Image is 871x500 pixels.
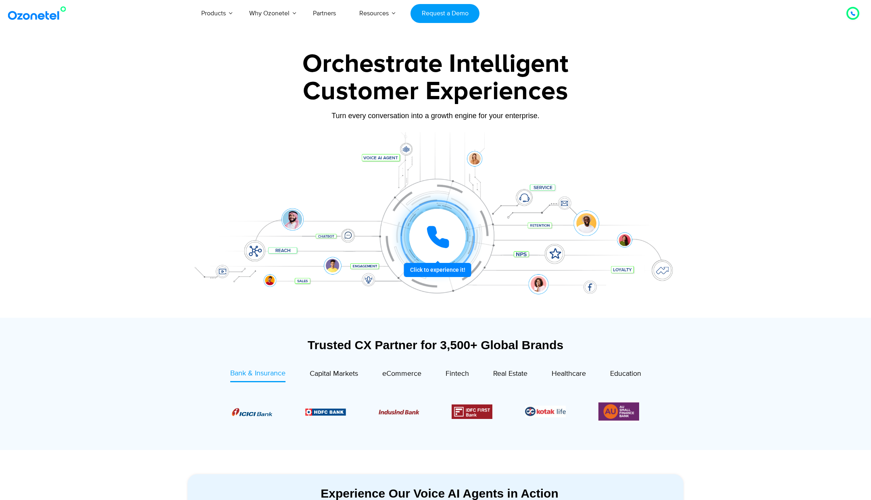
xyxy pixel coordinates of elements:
img: Picture8.png [232,408,273,416]
div: 2 / 6 [305,407,346,417]
a: eCommerce [382,368,421,382]
span: Education [610,369,641,378]
img: Picture12.png [452,404,492,419]
a: Real Estate [493,368,527,382]
div: Orchestrate Intelligent [183,51,688,77]
div: Trusted CX Partner for 3,500+ Global Brands [188,338,683,352]
a: Healthcare [552,368,586,382]
img: Picture26.jpg [525,406,566,417]
a: Capital Markets [310,368,358,382]
img: Picture10.png [379,410,419,415]
div: Image Carousel [232,401,639,422]
span: Bank & Insurance [230,369,285,378]
img: Picture9.png [305,408,346,415]
span: Healthcare [552,369,586,378]
span: eCommerce [382,369,421,378]
div: Turn every conversation into a growth engine for your enterprise. [183,111,688,120]
span: Real Estate [493,369,527,378]
div: 5 / 6 [525,406,566,417]
img: Picture13.png [598,401,639,422]
a: Request a Demo [410,4,479,23]
div: Customer Experiences [183,72,688,111]
span: Fintech [446,369,469,378]
a: Bank & Insurance [230,368,285,382]
div: 6 / 6 [598,401,639,422]
div: 4 / 6 [452,404,492,419]
a: Fintech [446,368,469,382]
a: Education [610,368,641,382]
div: 1 / 6 [232,407,273,417]
span: Capital Markets [310,369,358,378]
div: 3 / 6 [379,407,419,417]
